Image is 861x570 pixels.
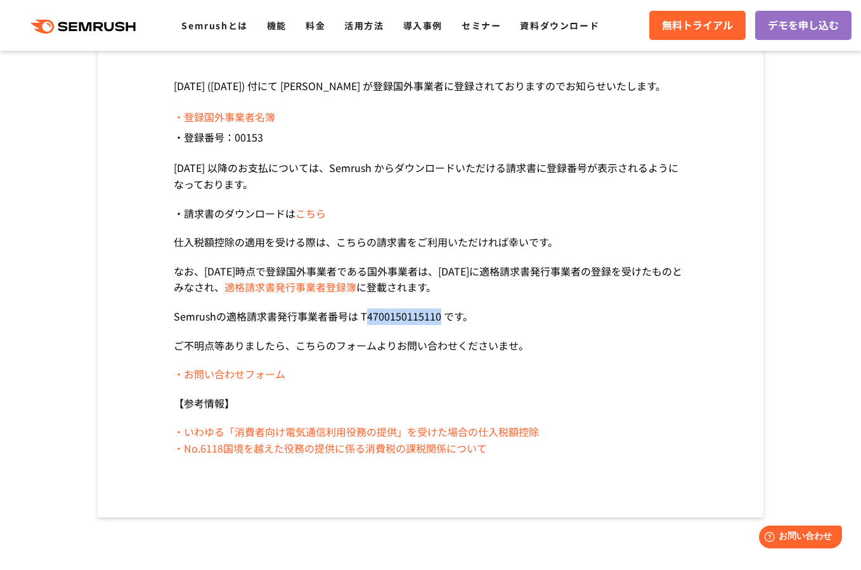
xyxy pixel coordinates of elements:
[344,19,384,32] a: 活用方法
[768,17,839,34] span: デモを申し込む
[267,19,287,32] a: 機能
[181,19,247,32] a: Semrushとは
[174,78,687,95] p: [DATE] ([DATE]) 付にて [PERSON_NAME] が登録国外事業者に登録されておりますのでお知らせいたします。
[748,520,847,556] iframe: Help widget launcher
[649,11,746,40] a: 無料トライアル
[462,19,501,32] a: セミナー
[174,308,687,325] p: Semrushの適格請求書発行事業者番号は T4700150115110 です。
[174,366,285,381] a: ・お問い合わせフォーム
[174,395,687,412] p: 【参考情報】
[174,160,687,192] p: [DATE] 以降のお支払については、Semrush からダウンロードいただける請求書に登録番号が表示されるようになっております。
[174,441,487,456] a: ・No.6118国境を越えた役務の提供に係る消費税の課税関係について
[224,279,356,295] a: 適格請求書発行事業者登録簿
[174,338,687,354] p: ご不明点等ありましたら、こちらのフォームよりお問い合わせくださいませ。
[174,424,539,439] a: ・いわゆる「消費者向け電気通信利用役務の提供」を受けた場合の仕入税額控除
[403,19,443,32] a: 導入事例
[174,234,687,251] p: 仕入税額控除の適用を受ける際は、こちらの請求書をご利用いただければ幸いです。
[520,19,599,32] a: 資料ダウンロード
[755,11,851,40] a: デモを申し込む
[174,206,687,222] p: ・請求書のダウンロードは
[174,263,687,296] p: なお、[DATE]時点で登録国外事業者である国外事業者は、[DATE]に適格請求書発行事業者の登録を受けたものとみなされ、 に登載されます。
[174,109,275,124] a: ・登録国外事業者名簿
[295,206,326,221] a: こちら
[174,127,687,147] li: ・登録番号：00153
[306,19,325,32] a: 料金
[662,17,733,34] span: 無料トライアル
